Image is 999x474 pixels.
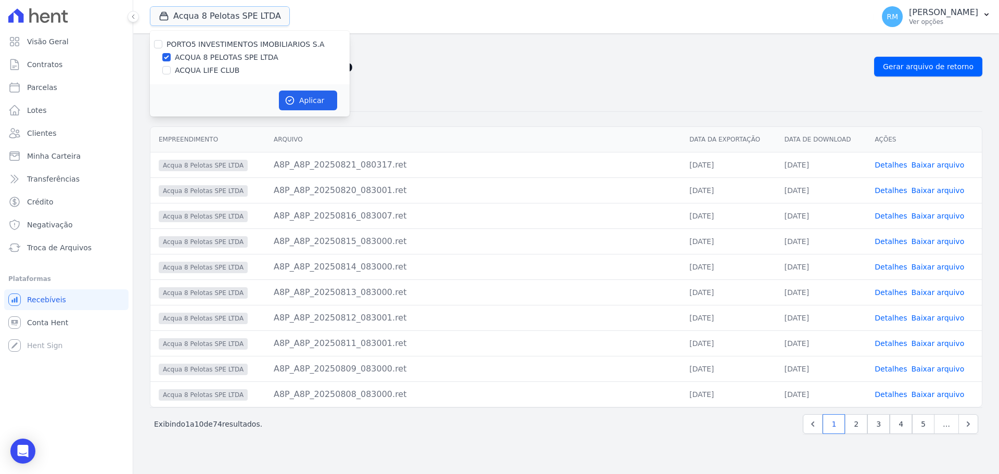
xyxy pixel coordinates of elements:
span: Parcelas [27,82,57,93]
span: Contratos [27,59,62,70]
span: Negativação [27,220,73,230]
a: Baixar arquivo [911,161,964,169]
span: 1 [185,420,190,428]
label: PORTO5 INVESTIMENTOS IMOBILIARIOS S.A [166,40,325,48]
span: 74 [213,420,222,428]
a: Negativação [4,214,129,235]
a: Baixar arquivo [911,212,964,220]
th: Data de Download [776,127,867,152]
span: Clientes [27,128,56,138]
span: Visão Geral [27,36,69,47]
span: Acqua 8 Pelotas SPE LTDA [159,160,248,171]
span: Crédito [27,197,54,207]
div: A8P_A8P_20250820_083001.ret [274,184,673,197]
span: Transferências [27,174,80,184]
span: RM [887,13,898,20]
span: … [934,414,959,434]
span: Lotes [27,105,47,116]
a: 5 [912,414,934,434]
a: Baixar arquivo [911,237,964,246]
span: 10 [195,420,204,428]
td: [DATE] [681,203,776,228]
div: A8P_A8P_20250813_083000.ret [274,286,673,299]
td: [DATE] [681,330,776,356]
button: RM [PERSON_NAME] Ver opções [874,2,999,31]
a: Contratos [4,54,129,75]
span: Acqua 8 Pelotas SPE LTDA [159,185,248,197]
a: Next [958,414,978,434]
a: Detalhes [875,237,907,246]
td: [DATE] [681,177,776,203]
td: [DATE] [776,279,867,305]
div: A8P_A8P_20250815_083000.ret [274,235,673,248]
th: Data da Exportação [681,127,776,152]
a: Detalhes [875,314,907,322]
div: Open Intercom Messenger [10,439,35,464]
div: A8P_A8P_20250808_083000.ret [274,388,673,401]
label: ACQUA LIFE CLUB [175,65,239,76]
span: Acqua 8 Pelotas SPE LTDA [159,338,248,350]
a: Baixar arquivo [911,339,964,348]
a: Parcelas [4,77,129,98]
a: Recebíveis [4,289,129,310]
span: Acqua 8 Pelotas SPE LTDA [159,313,248,324]
td: [DATE] [776,203,867,228]
span: Minha Carteira [27,151,81,161]
span: Acqua 8 Pelotas SPE LTDA [159,389,248,401]
a: Baixar arquivo [911,314,964,322]
a: Lotes [4,100,129,121]
span: Gerar arquivo de retorno [883,61,974,72]
p: Ver opções [909,18,978,26]
nav: Breadcrumb [150,42,982,53]
a: Gerar arquivo de retorno [874,57,982,76]
a: Baixar arquivo [911,390,964,399]
td: [DATE] [776,330,867,356]
span: Acqua 8 Pelotas SPE LTDA [159,236,248,248]
h2: Exportações de Retorno [150,57,866,76]
a: Crédito [4,191,129,212]
a: Transferências [4,169,129,189]
a: Baixar arquivo [911,263,964,271]
a: Detalhes [875,161,907,169]
a: Troca de Arquivos [4,237,129,258]
td: [DATE] [681,305,776,330]
a: Conta Hent [4,312,129,333]
span: Acqua 8 Pelotas SPE LTDA [159,262,248,273]
td: [DATE] [681,152,776,177]
p: Exibindo a de resultados. [154,419,262,429]
th: Ações [866,127,982,152]
div: A8P_A8P_20250809_083000.ret [274,363,673,375]
td: [DATE] [776,356,867,381]
a: Detalhes [875,212,907,220]
button: Aplicar [279,91,337,110]
button: Acqua 8 Pelotas SPE LTDA [150,6,290,26]
td: [DATE] [776,381,867,407]
a: 4 [890,414,912,434]
div: A8P_A8P_20250812_083001.ret [274,312,673,324]
div: A8P_A8P_20250811_083001.ret [274,337,673,350]
a: Detalhes [875,390,907,399]
a: Detalhes [875,186,907,195]
a: Baixar arquivo [911,288,964,297]
a: Minha Carteira [4,146,129,166]
span: Acqua 8 Pelotas SPE LTDA [159,287,248,299]
td: [DATE] [681,228,776,254]
span: Troca de Arquivos [27,242,92,253]
td: [DATE] [776,228,867,254]
a: Visão Geral [4,31,129,52]
p: [PERSON_NAME] [909,7,978,18]
label: ACQUA 8 PELOTAS SPE LTDA [175,52,278,63]
span: Acqua 8 Pelotas SPE LTDA [159,211,248,222]
span: Acqua 8 Pelotas SPE LTDA [159,364,248,375]
th: Empreendimento [150,127,265,152]
a: Clientes [4,123,129,144]
a: Detalhes [875,365,907,373]
td: [DATE] [776,177,867,203]
a: Baixar arquivo [911,186,964,195]
div: A8P_A8P_20250814_083000.ret [274,261,673,273]
div: A8P_A8P_20250816_083007.ret [274,210,673,222]
div: Plataformas [8,273,124,285]
td: [DATE] [681,356,776,381]
a: Detalhes [875,288,907,297]
td: [DATE] [681,254,776,279]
